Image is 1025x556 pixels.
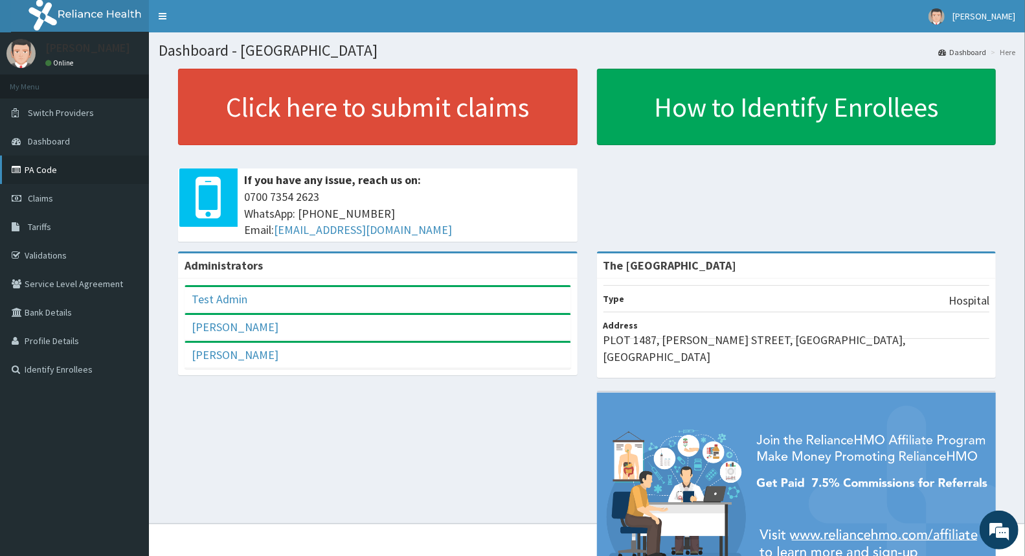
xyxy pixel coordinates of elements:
[192,347,278,362] a: [PERSON_NAME]
[45,42,130,54] p: [PERSON_NAME]
[987,47,1015,58] li: Here
[159,42,1015,59] h1: Dashboard - [GEOGRAPHIC_DATA]
[603,293,625,305] b: Type
[192,319,278,334] a: [PERSON_NAME]
[274,222,452,237] a: [EMAIL_ADDRESS][DOMAIN_NAME]
[185,258,263,273] b: Administrators
[938,47,986,58] a: Dashboard
[178,69,578,145] a: Click here to submit claims
[28,221,51,233] span: Tariffs
[6,354,247,399] textarea: Type your message and hit 'Enter'
[45,58,76,67] a: Online
[949,292,989,309] p: Hospital
[603,258,737,273] strong: The [GEOGRAPHIC_DATA]
[212,6,243,38] div: Minimize live chat window
[28,192,53,204] span: Claims
[28,107,94,119] span: Switch Providers
[67,73,218,89] div: Chat with us now
[192,292,247,307] a: Test Admin
[603,319,638,331] b: Address
[929,8,945,25] img: User Image
[597,69,997,145] a: How to Identify Enrollees
[75,163,179,294] span: We're online!
[28,135,70,147] span: Dashboard
[244,172,421,187] b: If you have any issue, reach us on:
[244,189,571,238] span: 0700 7354 2623 WhatsApp: [PHONE_NUMBER] Email:
[24,65,52,97] img: d_794563401_company_1708531726252_794563401
[603,332,990,365] p: PLOT 1487, [PERSON_NAME] STREET, [GEOGRAPHIC_DATA], [GEOGRAPHIC_DATA]
[6,39,36,68] img: User Image
[952,10,1015,22] span: [PERSON_NAME]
